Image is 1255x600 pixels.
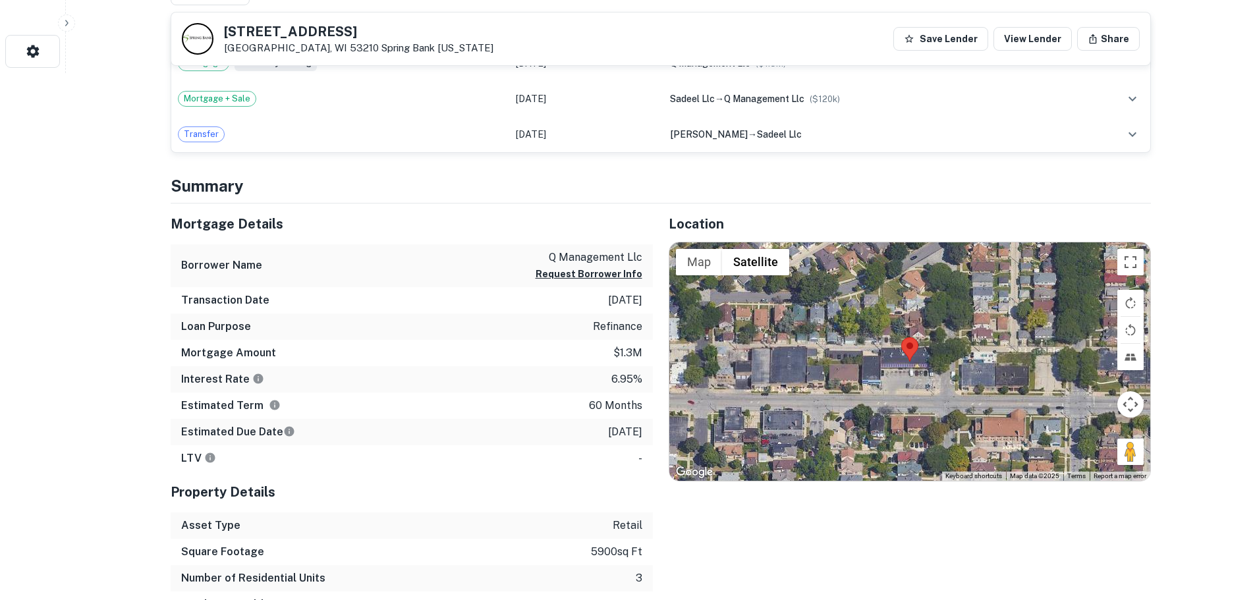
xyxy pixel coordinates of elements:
img: Google [673,464,716,481]
button: Tilt map [1117,344,1144,370]
p: 60 months [589,398,642,414]
h6: Asset Type [181,518,240,533]
svg: Term is based on a standard schedule for this type of loan. [269,399,281,411]
p: $1.3m [613,345,642,361]
h6: Square Footage [181,544,264,560]
button: Rotate map counterclockwise [1117,317,1144,343]
h5: Location [669,214,1151,234]
button: Show street map [676,249,722,275]
a: View Lender [993,27,1072,51]
h5: [STREET_ADDRESS] [224,25,493,38]
h5: Mortgage Details [171,214,653,234]
p: - [638,450,642,466]
div: → [670,92,1064,106]
span: ($ 1.3M ) [756,59,786,68]
iframe: Chat Widget [1189,495,1255,558]
span: ($ 120k ) [810,94,840,104]
button: Drag Pegman onto the map to open Street View [1117,439,1144,465]
h6: Number of Residential Units [181,570,325,586]
h6: Interest Rate [181,371,264,387]
button: Show satellite imagery [722,249,789,275]
h5: Property Details [171,482,653,502]
span: q management llc [724,94,804,104]
span: Transfer [179,128,224,141]
span: [PERSON_NAME] [670,129,748,140]
button: Request Borrower Info [536,266,642,282]
p: [DATE] [608,424,642,440]
h6: Loan Purpose [181,319,251,335]
h6: Borrower Name [181,258,262,273]
a: Open this area in Google Maps (opens a new window) [673,464,716,481]
h6: Estimated Term [181,398,281,414]
span: Mortgage + Sale [179,92,256,105]
p: q management llc [536,250,642,265]
td: [DATE] [509,81,663,117]
button: Map camera controls [1117,391,1144,418]
svg: Estimate is based on a standard schedule for this type of loan. [283,425,295,437]
button: Save Lender [893,27,988,51]
span: sadeel llc [670,94,715,104]
button: Rotate map clockwise [1117,290,1144,316]
h4: Summary [171,174,1151,198]
span: sadeel llc [757,129,802,140]
p: refinance [593,319,642,335]
a: Report a map error [1094,472,1146,479]
p: 6.95% [611,371,642,387]
h6: Mortgage Amount [181,345,276,361]
button: Share [1077,27,1140,51]
h6: Transaction Date [181,292,269,308]
button: expand row [1121,123,1144,146]
svg: LTVs displayed on the website are for informational purposes only and may be reported incorrectly... [204,452,216,464]
svg: The interest rates displayed on the website are for informational purposes only and may be report... [252,373,264,385]
p: [GEOGRAPHIC_DATA], WI 53210 [224,42,493,54]
h6: Estimated Due Date [181,424,295,440]
button: Toggle fullscreen view [1117,249,1144,275]
span: q management llc [670,58,750,68]
div: → [670,127,1064,142]
p: [DATE] [608,292,642,308]
button: Keyboard shortcuts [945,472,1002,481]
p: retail [613,518,642,533]
a: Spring Bank [US_STATE] [381,42,493,53]
p: 3 [636,570,642,586]
a: Terms (opens in new tab) [1067,472,1086,479]
td: [DATE] [509,117,663,152]
button: expand row [1121,88,1144,110]
span: Map data ©2025 [1010,472,1059,479]
p: 5900 sq ft [591,544,642,560]
h6: LTV [181,450,216,466]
